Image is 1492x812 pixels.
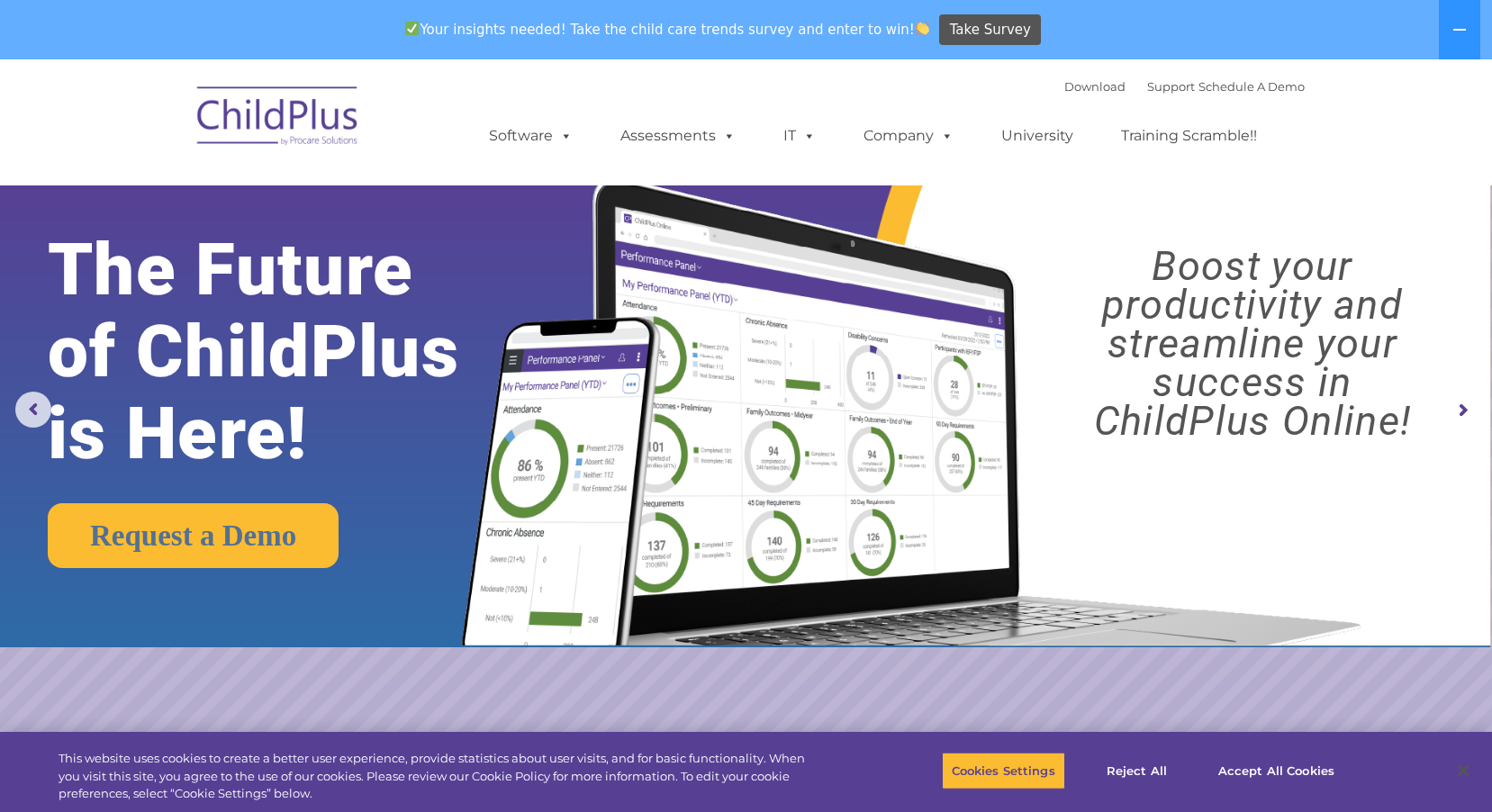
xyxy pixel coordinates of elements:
a: University [983,118,1091,154]
span: Your insights needed! Take the child care trends survey and enter to win! [398,12,937,47]
button: Close [1443,751,1483,790]
font: | [1064,79,1305,94]
span: Last name [250,119,305,132]
span: Take Survey [950,14,1031,46]
a: Schedule A Demo [1198,79,1305,94]
span: Phone number [250,193,327,206]
a: Assessments [602,118,754,154]
rs-layer: Boost your productivity and streamline your success in ChildPlus Online! [1031,247,1474,440]
button: Reject All [1081,752,1193,789]
a: Software [471,118,591,154]
a: Take Survey [939,14,1041,46]
rs-layer: The Future of ChildPlus is Here! [48,230,524,475]
a: Support [1147,79,1195,94]
a: Download [1064,79,1126,94]
img: ✅ [405,22,419,35]
div: This website uses cookies to create a better user experience, provide statistics about user visit... [59,750,820,803]
button: Accept All Cookies [1208,752,1344,789]
a: Company [845,118,972,154]
button: Cookies Settings [942,752,1065,789]
img: 👏 [916,22,929,35]
a: Training Scramble!! [1103,118,1275,154]
img: ChildPlus by Procare Solutions [188,74,368,164]
a: IT [765,118,834,154]
a: Request a Demo [48,503,339,568]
